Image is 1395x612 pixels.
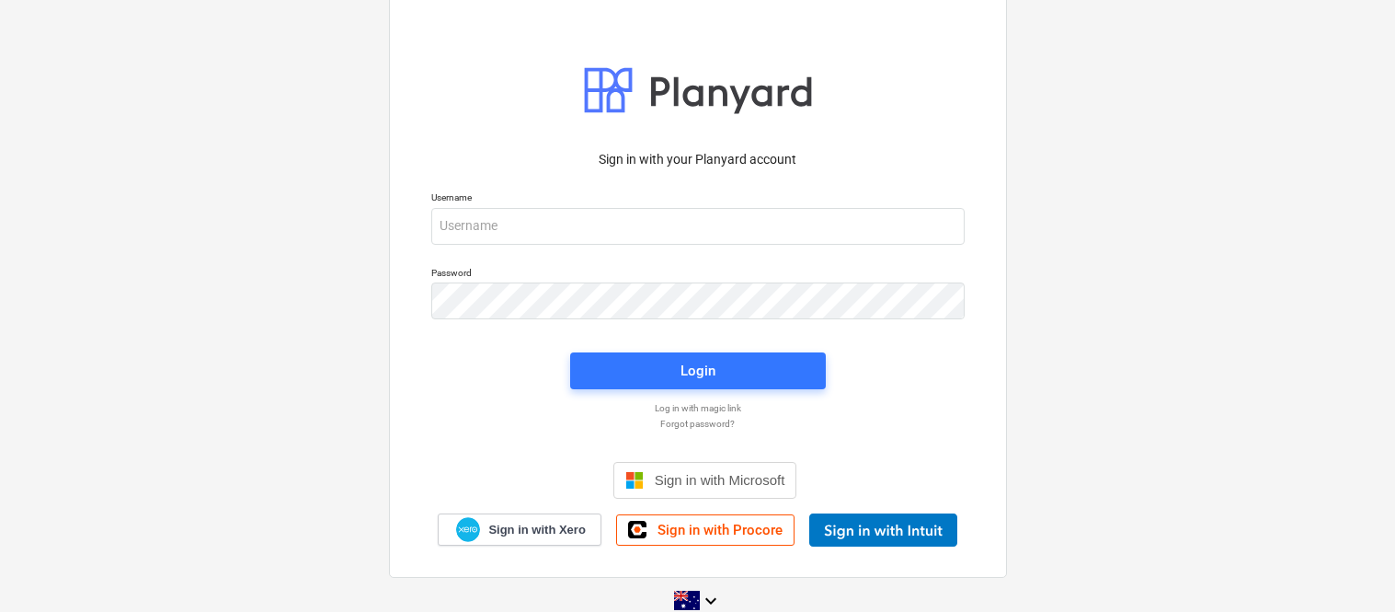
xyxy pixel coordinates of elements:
[422,402,974,414] a: Log in with magic link
[655,472,785,488] span: Sign in with Microsoft
[570,352,826,389] button: Login
[438,514,601,546] a: Sign in with Xero
[431,191,965,207] p: Username
[431,208,965,245] input: Username
[700,590,722,612] i: keyboard_arrow_down
[488,522,585,538] span: Sign in with Xero
[431,150,965,169] p: Sign in with your Planyard account
[422,418,974,430] a: Forgot password?
[625,471,644,490] img: Microsoft logo
[431,267,965,283] p: Password
[456,517,480,542] img: Xero logo
[657,522,783,538] span: Sign in with Procore
[680,359,715,383] div: Login
[616,514,795,546] a: Sign in with Procore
